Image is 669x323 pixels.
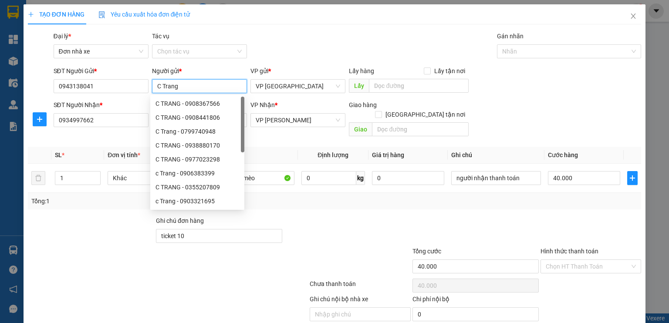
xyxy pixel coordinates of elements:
input: Dọc đường [369,79,469,93]
span: VP Nhận [250,101,275,108]
div: c Trang - 0903321695 [150,194,244,208]
div: Chưa thanh toán [309,279,411,294]
label: Tác vụ [152,33,169,40]
div: C TRANG - 0938880170 [150,138,244,152]
div: C TRANG - 0355207809 [155,182,239,192]
div: c Trang - 0906383399 [150,166,244,180]
span: Lấy hàng [349,67,374,74]
span: plus [33,116,46,123]
span: Đại lý [54,33,71,40]
span: VP Vũng Tàu [256,114,340,127]
span: Lấy [349,79,369,93]
div: C TRANG - 0908367566 [155,99,239,108]
span: TẠO ĐƠN HÀNG [28,11,84,18]
div: C TRANG - 0908441806 [150,111,244,124]
button: Close [621,4,645,29]
div: SĐT Người Gửi [54,66,149,76]
img: icon [98,11,105,18]
span: Giá trị hàng [372,151,404,158]
div: c Trang - 0903321695 [155,196,239,206]
input: Nhập ghi chú [310,307,410,321]
span: Yêu cầu xuất hóa đơn điện tử [98,11,190,18]
div: C TRANG - 0977023298 [150,152,244,166]
span: VP Quận 1 [256,80,340,93]
th: Ghi chú [448,147,544,164]
span: Giao hàng [349,101,377,108]
span: Đơn vị tính [108,151,140,158]
button: plus [627,171,638,185]
div: C TRANG - 0355207809 [150,180,244,194]
span: Giao [349,122,372,136]
div: Tổng: 1 [31,196,259,206]
span: SL [55,151,62,158]
div: Ghi chú nội bộ nhà xe [310,294,410,307]
span: plus [628,175,637,182]
span: [GEOGRAPHIC_DATA] tận nơi [382,110,469,119]
div: Người gửi [152,66,247,76]
span: Đơn nhà xe [59,45,143,58]
span: Khác [113,172,192,185]
span: Tổng cước [412,248,441,255]
button: delete [31,171,45,185]
label: Gán nhãn [497,33,524,40]
span: plus [28,11,34,17]
input: 0 [372,171,444,185]
input: Dọc đường [372,122,469,136]
button: plus [33,112,47,126]
div: C Trang - 0799740948 [155,127,239,136]
div: c Trang - 0906383399 [155,168,239,178]
div: C Trang - 0799740948 [150,124,244,138]
input: Ghi chú đơn hàng [156,229,282,243]
label: Hình thức thanh toán [541,248,598,255]
span: Lấy tận nơi [431,66,469,76]
span: Định lượng [318,151,348,158]
div: C TRANG - 0977023298 [155,155,239,164]
label: Ghi chú đơn hàng [156,217,204,224]
input: VD: Bàn, Ghế [205,171,294,185]
div: C TRANG - 0908441806 [155,113,239,122]
div: C TRANG - 0938880170 [155,141,239,150]
div: Chi phí nội bộ [412,294,539,307]
input: Ghi Chú [451,171,541,185]
span: Cước hàng [548,151,578,158]
div: C TRANG - 0908367566 [150,97,244,111]
span: kg [356,171,365,185]
div: VP gửi [250,66,345,76]
span: close [630,13,637,20]
div: SĐT Người Nhận [54,100,149,110]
